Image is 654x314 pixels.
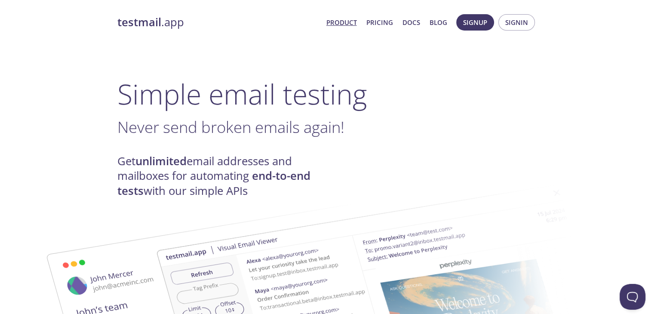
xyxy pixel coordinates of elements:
strong: unlimited [135,154,187,169]
h4: Get email addresses and mailboxes for automating with our simple APIs [117,154,327,198]
a: testmail.app [117,15,319,30]
span: Signin [505,17,528,28]
a: Product [326,17,357,28]
span: Never send broken emails again! [117,116,344,138]
strong: testmail [117,15,161,30]
h1: Simple email testing [117,77,537,111]
a: Blog [430,17,447,28]
a: Pricing [366,17,393,28]
iframe: Help Scout Beacon - Open [620,284,645,310]
button: Signup [456,14,494,31]
button: Signin [498,14,535,31]
a: Docs [402,17,420,28]
span: Signup [463,17,487,28]
strong: end-to-end tests [117,168,310,198]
